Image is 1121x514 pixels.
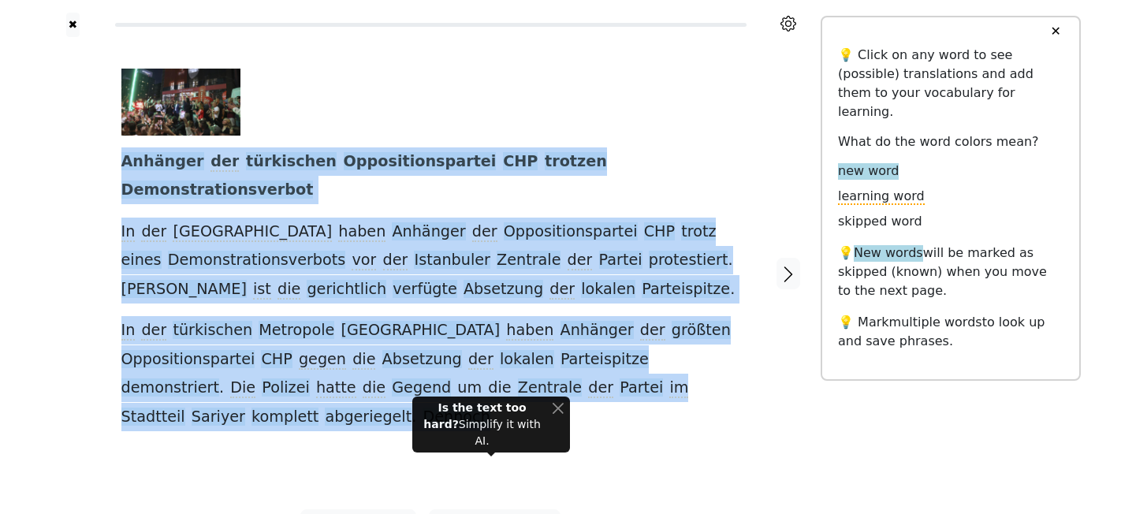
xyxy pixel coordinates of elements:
span: der [141,222,166,242]
span: [GEOGRAPHIC_DATA] [173,222,332,242]
span: die [352,350,375,370]
span: der [640,321,665,341]
h6: What do the word colors mean? [838,134,1063,149]
span: Die [230,378,255,398]
span: demonstriert [121,378,220,398]
span: hatte [316,378,356,398]
span: die [363,378,385,398]
span: vor [352,251,376,270]
span: Zentrale [518,378,582,398]
span: Oppositionspartei [504,222,638,242]
span: ist [253,280,271,300]
span: der [383,251,408,270]
span: Demonstrationsverbot [121,181,314,200]
span: trotz [681,222,716,242]
span: der [468,350,493,370]
button: Close [552,400,564,416]
span: . [730,280,735,300]
span: Gegend [392,378,451,398]
span: komplett [251,408,318,427]
span: CHP [503,152,538,172]
span: CHP [261,350,292,370]
span: Absetzung [382,350,462,370]
span: Parteispitze [560,350,649,370]
span: türkischen [173,321,252,341]
span: türkischen [246,152,337,172]
span: Anhänger [392,222,465,242]
span: haben [506,321,553,341]
span: der [141,321,166,341]
span: der [472,222,497,242]
span: der [588,378,613,398]
span: Anhänger [560,321,634,341]
span: trotzen [545,152,607,172]
span: Absetzung [464,280,543,300]
img: tuerkei-istanbul-demo-chp-100.jpg [121,69,240,136]
span: . [219,378,224,398]
span: Metropole [259,321,334,341]
span: protestiert [649,251,728,270]
span: verfügte [393,280,456,300]
span: New words [854,245,923,262]
span: skipped word [838,214,922,230]
span: In [121,321,136,341]
span: Istanbuler [414,251,490,270]
span: multiple words [889,315,982,330]
span: größten [672,321,731,341]
span: gegen [299,350,346,370]
span: [PERSON_NAME] [121,280,247,300]
span: Anhänger [121,152,204,172]
span: abgeriegelt [325,408,412,427]
p: 💡 Mark to look up and save phrases. [838,313,1063,351]
span: Partei [620,378,663,398]
span: Oppositionspartei [344,152,497,172]
span: learning word [838,188,925,205]
span: CHP [644,222,675,242]
span: . [728,251,732,270]
strong: Is the text too hard? [423,401,526,430]
button: ✖ [66,13,80,37]
span: In [121,222,136,242]
span: haben [338,222,385,242]
span: die [488,378,511,398]
span: Stadtteil [121,408,185,427]
span: [GEOGRAPHIC_DATA] [341,321,501,341]
span: Demonstrationsverbots [168,251,346,270]
span: Zentrale [497,251,560,270]
span: Partei [599,251,642,270]
span: gerichtlich [307,280,386,300]
span: der [210,152,239,172]
div: Simplify it with AI. [419,400,546,449]
button: ✕ [1041,17,1070,46]
span: die [277,280,300,300]
span: lokalen [581,280,635,300]
span: um [457,378,482,398]
p: 💡 Click on any word to see (possible) translations and add them to your vocabulary for learning. [838,46,1063,121]
span: new word [838,163,899,180]
span: im [669,378,688,398]
span: Oppositionspartei [121,350,255,370]
span: der [568,251,593,270]
span: der [549,280,575,300]
span: eines [121,251,162,270]
span: lokalen [500,350,554,370]
span: Parteispitze [642,280,730,300]
p: 💡 will be marked as skipped (known) when you move to the next page. [838,244,1063,300]
span: Polizei [262,378,310,398]
span: Sariyer [192,408,245,427]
